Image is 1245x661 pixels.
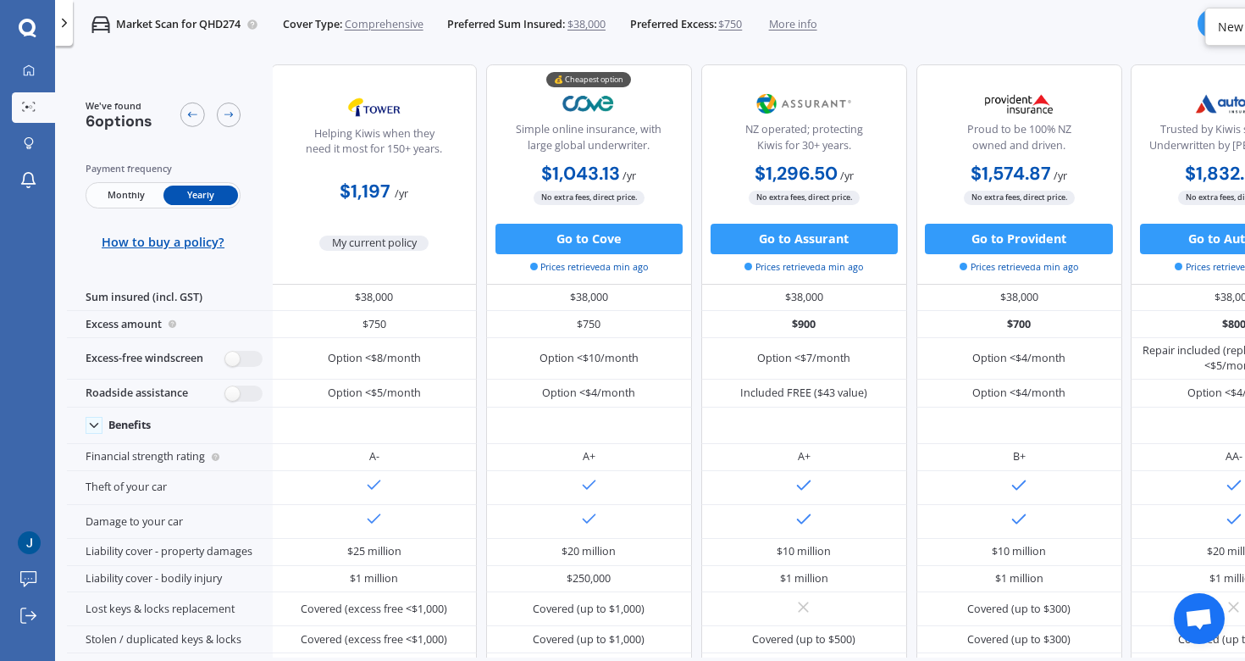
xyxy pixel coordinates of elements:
[116,17,241,32] p: Market Scan for QHD274
[546,72,631,87] div: 💰 Cheapest option
[163,186,238,205] span: Yearly
[350,571,398,586] div: $1 million
[992,544,1046,559] div: $10 million
[539,85,639,123] img: Cove.webp
[271,285,477,312] div: $38,000
[18,531,41,554] img: ACg8ocI46Ostp024zKDud8ep5j0LEiQdlmKWBMe4R1OZou-5CXfXgA=s96-c
[319,236,429,251] span: My current policy
[67,539,273,566] div: Liability cover - property damages
[340,180,390,203] b: $1,197
[88,186,163,205] span: Monthly
[495,224,683,254] button: Go to Cove
[67,311,273,338] div: Excess amount
[701,285,907,312] div: $38,000
[714,122,894,160] div: NZ operated; protecting Kiwis for 30+ years.
[925,224,1112,254] button: Go to Provident
[740,386,867,401] div: Included FREE ($43 value)
[301,602,447,617] div: Covered (excess free <$1,000)
[395,186,408,201] span: / yr
[562,544,616,559] div: $20 million
[345,17,423,32] span: Comprehensive
[328,351,421,366] div: Option <$8/month
[718,17,742,32] span: $750
[967,602,1071,617] div: Covered (up to $300)
[108,419,151,432] div: Benefits
[711,224,898,254] button: Go to Assurant
[964,191,1075,205] span: No extra fees, direct price.
[67,505,273,539] div: Damage to your car
[499,122,678,160] div: Simple online insurance, with large global underwriter.
[542,386,635,401] div: Option <$4/month
[533,602,645,617] div: Covered (up to $1,000)
[67,471,273,505] div: Theft of your car
[840,169,854,183] span: / yr
[67,338,273,380] div: Excess-free windscreen
[486,285,692,312] div: $38,000
[67,444,273,471] div: Financial strength rating
[916,311,1122,338] div: $700
[798,449,811,464] div: A+
[916,285,1122,312] div: $38,000
[1054,169,1067,183] span: / yr
[929,122,1109,160] div: Proud to be 100% NZ owned and driven.
[969,85,1070,123] img: Provident.png
[752,632,855,647] div: Covered (up to $500)
[539,351,639,366] div: Option <$10/month
[971,162,1051,186] b: $1,574.87
[630,17,717,32] span: Preferred Excess:
[777,544,831,559] div: $10 million
[972,351,1065,366] div: Option <$4/month
[757,351,850,366] div: Option <$7/month
[86,161,241,176] div: Payment frequency
[780,571,828,586] div: $1 million
[1013,449,1026,464] div: B+
[530,260,649,274] span: Prices retrieved a min ago
[447,17,565,32] span: Preferred Sum Insured:
[701,311,907,338] div: $900
[744,260,863,274] span: Prices retrieved a min ago
[967,632,1071,647] div: Covered (up to $300)
[67,285,273,312] div: Sum insured (incl. GST)
[347,544,401,559] div: $25 million
[567,571,611,586] div: $250,000
[271,311,477,338] div: $750
[86,99,152,113] span: We've found
[622,169,636,183] span: / yr
[583,449,595,464] div: A+
[67,592,273,626] div: Lost keys & locks replacement
[769,17,817,32] span: More info
[369,449,379,464] div: A-
[534,191,645,205] span: No extra fees, direct price.
[995,571,1043,586] div: $1 million
[301,632,447,647] div: Covered (excess free <$1,000)
[285,126,464,164] div: Helping Kiwis when they need it most for 150+ years.
[67,566,273,593] div: Liability cover - bodily injury
[972,386,1065,401] div: Option <$4/month
[86,111,152,131] span: 6 options
[283,17,342,32] span: Cover Type:
[755,162,838,186] b: $1,296.50
[102,235,224,250] span: How to buy a policy?
[67,626,273,653] div: Stolen / duplicated keys & locks
[1174,593,1225,644] div: Open chat
[960,260,1078,274] span: Prices retrieved a min ago
[567,17,606,32] span: $38,000
[67,380,273,407] div: Roadside assistance
[328,386,421,401] div: Option <$5/month
[324,88,424,126] img: Tower.webp
[749,191,860,205] span: No extra fees, direct price.
[754,85,855,123] img: Assurant.png
[1226,449,1242,464] div: AA-
[541,162,620,186] b: $1,043.13
[533,632,645,647] div: Covered (up to $1,000)
[91,15,110,34] img: car.f15378c7a67c060ca3f3.svg
[486,311,692,338] div: $750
